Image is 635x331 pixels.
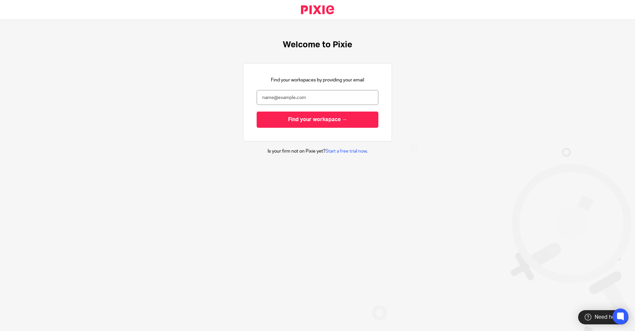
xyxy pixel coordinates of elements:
p: Find your workspaces by providing your email [271,77,364,83]
input: name@example.com [257,90,378,105]
a: Start a free trial now [325,149,366,154]
h1: Welcome to Pixie [283,40,352,50]
div: Need help? [578,310,628,324]
input: Find your workspace → [257,112,378,128]
p: Is your firm not on Pixie yet? . [268,148,367,155]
